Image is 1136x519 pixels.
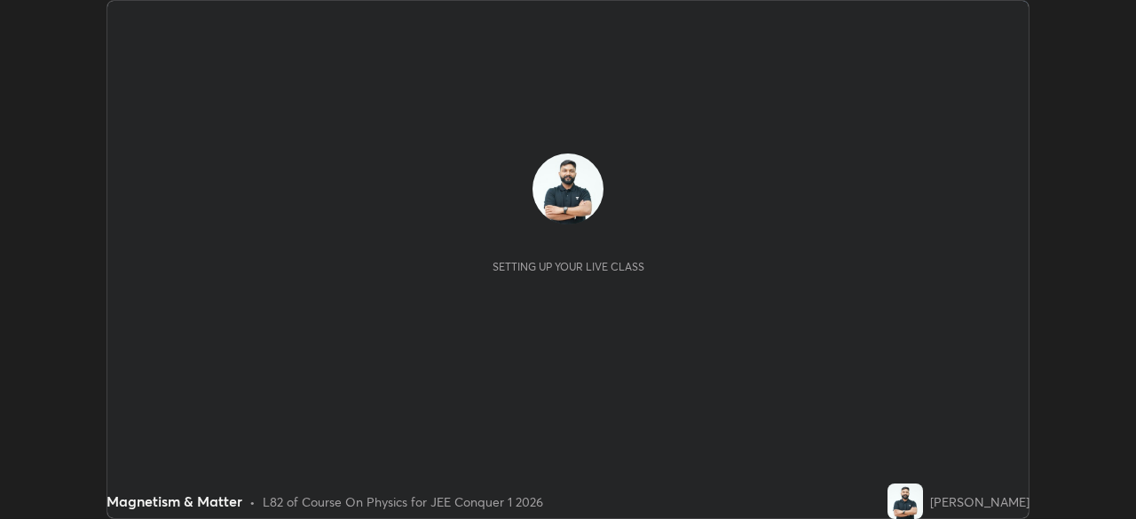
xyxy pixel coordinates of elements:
img: a52c51f543ea4b2fa32221ed82e60da0.jpg [887,484,923,519]
div: L82 of Course On Physics for JEE Conquer 1 2026 [263,492,543,511]
div: Setting up your live class [493,260,644,273]
div: • [249,492,256,511]
div: Magnetism & Matter [106,491,242,512]
img: a52c51f543ea4b2fa32221ed82e60da0.jpg [532,153,603,224]
div: [PERSON_NAME] [930,492,1029,511]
